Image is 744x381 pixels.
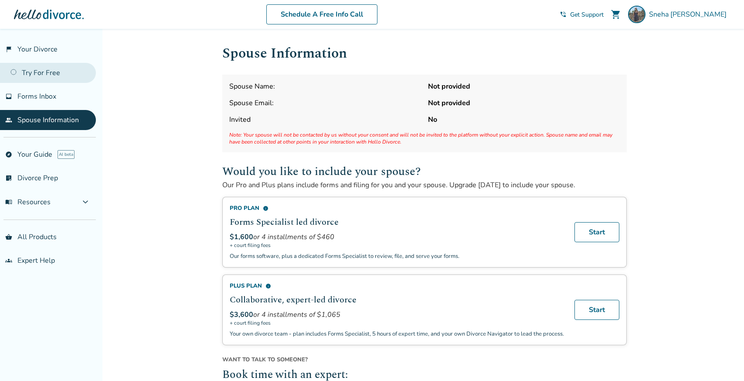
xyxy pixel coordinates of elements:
span: expand_more [80,197,91,207]
a: Start [574,300,619,320]
span: Want to talk to someone? [222,356,627,364]
span: people [5,117,12,124]
div: or 4 installments of $1,065 [230,310,564,319]
span: info [263,206,268,211]
span: info [265,283,271,289]
span: Forms Inbox [17,92,56,101]
span: Note: Your spouse will not be contacted by us without your consent and will not be invited to the... [229,131,620,145]
span: flag_2 [5,46,12,53]
strong: Not provided [428,98,620,108]
a: Start [574,222,619,242]
span: $1,600 [230,232,253,242]
span: phone_in_talk [560,11,567,18]
span: Spouse Email: [229,98,421,108]
strong: No [428,115,620,124]
span: Get Support [570,10,604,19]
span: + court filing fees [230,319,564,326]
span: Invited [229,115,421,124]
p: Our forms software, plus a dedicated Forms Specialist to review, file, and serve your forms. [230,252,564,260]
span: inbox [5,93,12,100]
span: explore [5,151,12,158]
span: list_alt_check [5,175,12,182]
span: Sneha [PERSON_NAME] [649,10,730,19]
iframe: Chat Widget [700,339,744,381]
img: Sneha Rana [628,6,645,23]
p: Our Pro and Plus plans include forms and filing for you and your spouse. Upgrade [DATE] to includ... [222,180,627,190]
span: shopping_cart [611,9,621,20]
span: + court filing fees [230,242,564,249]
div: Pro Plan [230,204,564,212]
span: Spouse Name: [229,82,421,91]
a: phone_in_talkGet Support [560,10,604,19]
p: Your own divorce team - plan includes Forms Specialist, 5 hours of expert time, and your own Divo... [230,330,564,338]
h1: Spouse Information [222,43,627,64]
strong: Not provided [428,82,620,91]
span: $3,600 [230,310,253,319]
h2: Collaborative, expert-led divorce [230,293,564,306]
div: Plus Plan [230,282,564,290]
span: AI beta [58,150,75,159]
span: Resources [5,197,51,207]
span: menu_book [5,199,12,206]
span: groups [5,257,12,264]
h2: Would you like to include your spouse? [222,163,627,180]
div: or 4 installments of $460 [230,232,564,242]
a: Schedule A Free Info Call [266,4,377,24]
span: shopping_basket [5,233,12,240]
h2: Forms Specialist led divorce [230,216,564,229]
